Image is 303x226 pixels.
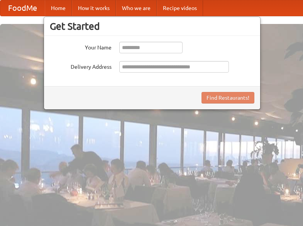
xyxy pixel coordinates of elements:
[45,0,72,16] a: Home
[157,0,203,16] a: Recipe videos
[72,0,116,16] a: How it works
[116,0,157,16] a: Who we are
[50,20,254,32] h3: Get Started
[0,0,45,16] a: FoodMe
[201,92,254,104] button: Find Restaurants!
[50,42,112,51] label: Your Name
[50,61,112,71] label: Delivery Address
